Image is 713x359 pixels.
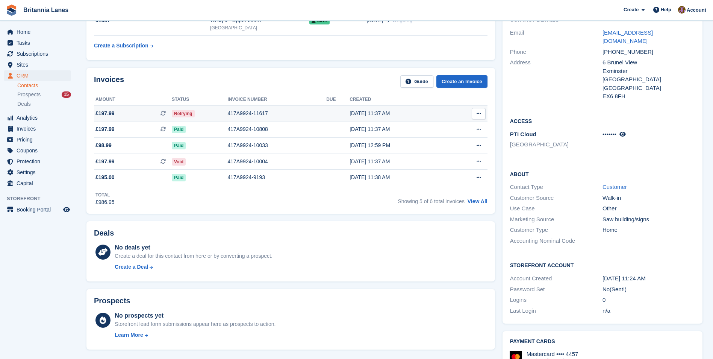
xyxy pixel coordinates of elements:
[4,113,71,123] a: menu
[4,145,71,156] a: menu
[510,296,602,304] div: Logins
[510,183,602,192] div: Contact Type
[17,100,71,108] a: Deals
[94,297,130,305] h2: Prospects
[602,131,616,137] span: •••••••
[94,94,172,106] th: Amount
[350,158,449,166] div: [DATE] 11:37 AM
[350,94,449,106] th: Created
[602,204,695,213] div: Other
[510,194,602,202] div: Customer Source
[227,141,326,149] div: 417A9924-10033
[17,38,62,48] span: Tasks
[602,226,695,234] div: Home
[602,285,695,294] div: No
[95,125,115,133] span: £197.99
[602,184,627,190] a: Customer
[510,140,602,149] li: [GEOGRAPHIC_DATA]
[326,94,350,106] th: Due
[624,6,639,14] span: Create
[210,24,309,31] div: [GEOGRAPHIC_DATA]
[94,75,124,88] h2: Invoices
[4,123,71,134] a: menu
[115,263,148,271] div: Create a Deal
[6,5,17,16] img: stora-icon-8386f47178a22dfd0bd8f6a31ec36ba5ce8667c1dd55bd0f319d3a0aa187defe.svg
[94,42,148,50] div: Create a Subscription
[602,215,695,224] div: Saw building/signs
[115,331,276,339] a: Learn More
[4,49,71,59] a: menu
[95,141,112,149] span: £98.99
[510,226,602,234] div: Customer Type
[4,167,71,178] a: menu
[400,75,433,88] a: Guide
[95,110,115,117] span: £197.99
[510,117,695,125] h2: Access
[17,82,71,89] a: Contacts
[227,94,326,106] th: Invoice number
[527,351,578,357] div: Mastercard •••• 4457
[172,142,186,149] span: Paid
[309,17,330,24] span: 3011
[510,285,602,294] div: Password Set
[17,49,62,59] span: Subscriptions
[4,38,71,48] a: menu
[392,17,412,23] span: Ongoing
[468,198,487,204] a: View All
[172,110,195,117] span: Retrying
[687,6,706,14] span: Account
[95,173,115,181] span: £195.00
[510,131,536,137] span: PTI Cloud
[17,156,62,167] span: Protection
[115,252,272,260] div: Create a deal for this contact from here or by converting a prospect.
[350,141,449,149] div: [DATE] 12:59 PM
[602,296,695,304] div: 0
[4,70,71,81] a: menu
[4,134,71,145] a: menu
[227,173,326,181] div: 417A9924-9193
[4,59,71,70] a: menu
[17,59,62,70] span: Sites
[172,126,186,133] span: Paid
[115,320,276,328] div: Storefront lead form submissions appear here as prospects to action.
[17,167,62,178] span: Settings
[17,145,62,156] span: Coupons
[62,205,71,214] a: Preview store
[227,125,326,133] div: 417A9924-10808
[17,91,71,99] a: Prospects 15
[602,307,695,315] div: n/a
[602,84,695,93] div: [GEOGRAPHIC_DATA]
[602,29,653,44] a: [EMAIL_ADDRESS][DOMAIN_NAME]
[610,286,627,292] span: (Sent!)
[17,100,31,108] span: Deals
[95,158,115,166] span: £197.99
[510,204,602,213] div: Use Case
[366,17,383,24] span: [DATE]
[172,158,186,166] span: Void
[17,134,62,145] span: Pricing
[172,174,186,181] span: Paid
[4,156,71,167] a: menu
[20,4,71,16] a: Britannia Lanes
[510,170,695,178] h2: About
[602,274,695,283] div: [DATE] 11:24 AM
[17,70,62,81] span: CRM
[602,92,695,101] div: EX6 8FH
[678,6,686,14] img: Andy Collier
[115,331,143,339] div: Learn More
[510,261,695,269] h2: Storefront Account
[94,229,114,237] h2: Deals
[62,91,71,98] div: 15
[17,91,41,98] span: Prospects
[602,75,695,84] div: [GEOGRAPHIC_DATA]
[227,158,326,166] div: 417A9924-10004
[398,198,464,204] span: Showing 5 of 6 total invoices
[602,48,695,56] div: [PHONE_NUMBER]
[210,17,309,24] div: 75 sq ft - Upper floors
[602,67,695,76] div: Exminster
[17,123,62,134] span: Invoices
[602,194,695,202] div: Walk-in
[4,204,71,215] a: menu
[17,178,62,189] span: Capital
[510,307,602,315] div: Last Login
